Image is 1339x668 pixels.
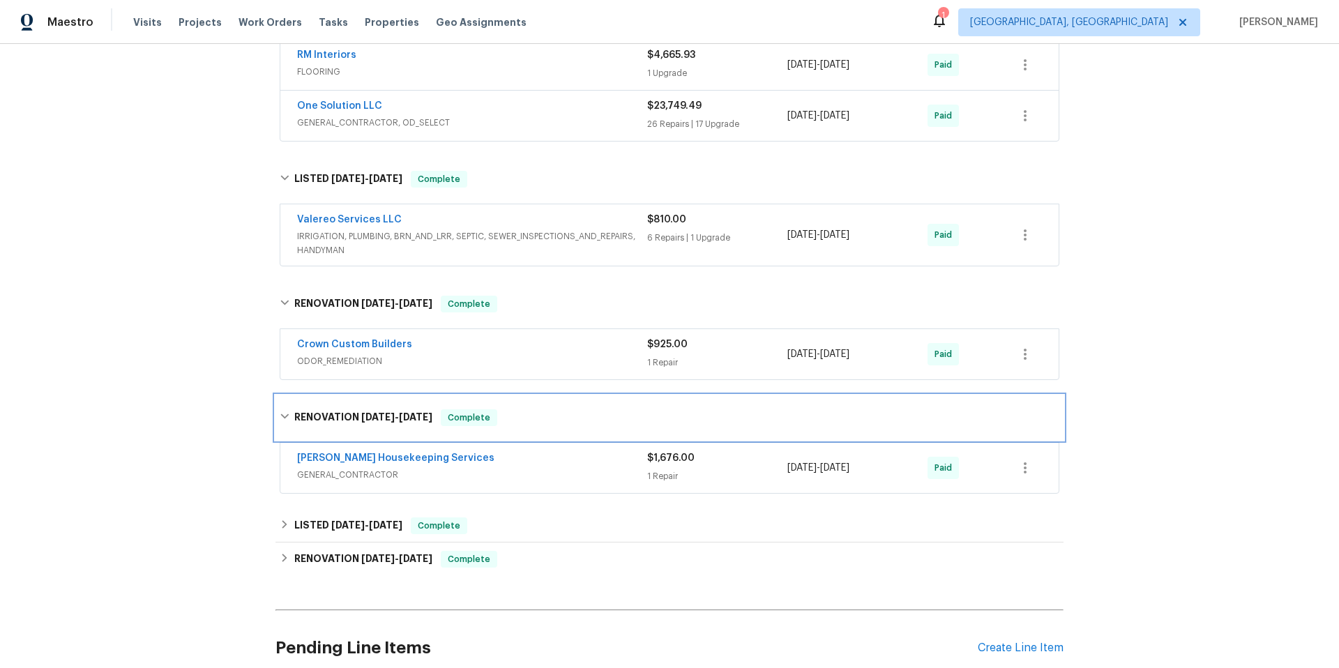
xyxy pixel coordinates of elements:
span: [DATE] [361,554,395,563]
span: $810.00 [647,215,686,225]
div: 26 Repairs | 17 Upgrade [647,117,787,131]
span: Maestro [47,15,93,29]
span: - [787,461,849,475]
h6: RENOVATION [294,551,432,568]
span: [PERSON_NAME] [1234,15,1318,29]
a: One Solution LLC [297,101,382,111]
span: GENERAL_CONTRACTOR [297,468,647,482]
span: [DATE] [787,60,817,70]
span: $1,676.00 [647,453,695,463]
span: - [787,58,849,72]
span: [DATE] [820,349,849,359]
span: [DATE] [787,230,817,240]
span: Complete [442,297,496,311]
a: [PERSON_NAME] Housekeeping Services [297,453,494,463]
div: RENOVATION [DATE]-[DATE]Complete [275,542,1064,576]
h6: LISTED [294,171,402,188]
h6: RENOVATION [294,409,432,426]
div: RENOVATION [DATE]-[DATE]Complete [275,395,1064,440]
span: Complete [442,411,496,425]
span: Properties [365,15,419,29]
span: Visits [133,15,162,29]
span: [DATE] [399,412,432,422]
span: - [787,228,849,242]
span: - [361,412,432,422]
a: Crown Custom Builders [297,340,412,349]
span: [DATE] [399,298,432,308]
span: [DATE] [820,111,849,121]
span: [DATE] [331,520,365,530]
span: [DATE] [820,230,849,240]
div: Create Line Item [978,642,1064,655]
div: 1 Repair [647,356,787,370]
div: 1 Upgrade [647,66,787,80]
span: Complete [412,172,466,186]
span: $4,665.93 [647,50,695,60]
h6: RENOVATION [294,296,432,312]
span: [DATE] [787,111,817,121]
span: Paid [935,461,958,475]
h6: LISTED [294,517,402,534]
span: - [331,174,402,183]
span: Paid [935,109,958,123]
span: [DATE] [820,463,849,473]
span: Paid [935,347,958,361]
span: Paid [935,58,958,72]
a: Valereo Services LLC [297,215,402,225]
span: [GEOGRAPHIC_DATA], [GEOGRAPHIC_DATA] [970,15,1168,29]
a: RM Interiors [297,50,356,60]
span: ODOR_REMEDIATION [297,354,647,368]
span: $23,749.49 [647,101,702,111]
span: Work Orders [239,15,302,29]
div: 1 [938,8,948,22]
span: - [787,109,849,123]
span: - [331,520,402,530]
span: Geo Assignments [436,15,527,29]
span: [DATE] [787,463,817,473]
span: - [361,298,432,308]
span: Complete [442,552,496,566]
span: $925.00 [647,340,688,349]
div: RENOVATION [DATE]-[DATE]Complete [275,282,1064,326]
span: [DATE] [820,60,849,70]
div: 1 Repair [647,469,787,483]
span: - [787,347,849,361]
div: 6 Repairs | 1 Upgrade [647,231,787,245]
span: [DATE] [399,554,432,563]
span: [DATE] [369,520,402,530]
span: [DATE] [331,174,365,183]
div: LISTED [DATE]-[DATE]Complete [275,509,1064,542]
span: Complete [412,519,466,533]
span: [DATE] [361,298,395,308]
span: Projects [179,15,222,29]
span: FLOORING [297,65,647,79]
span: [DATE] [361,412,395,422]
span: - [361,554,432,563]
span: [DATE] [369,174,402,183]
span: GENERAL_CONTRACTOR, OD_SELECT [297,116,647,130]
div: LISTED [DATE]-[DATE]Complete [275,157,1064,202]
span: [DATE] [787,349,817,359]
span: Paid [935,228,958,242]
span: IRRIGATION, PLUMBING, BRN_AND_LRR, SEPTIC, SEWER_INSPECTIONS_AND_REPAIRS, HANDYMAN [297,229,647,257]
span: Tasks [319,17,348,27]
